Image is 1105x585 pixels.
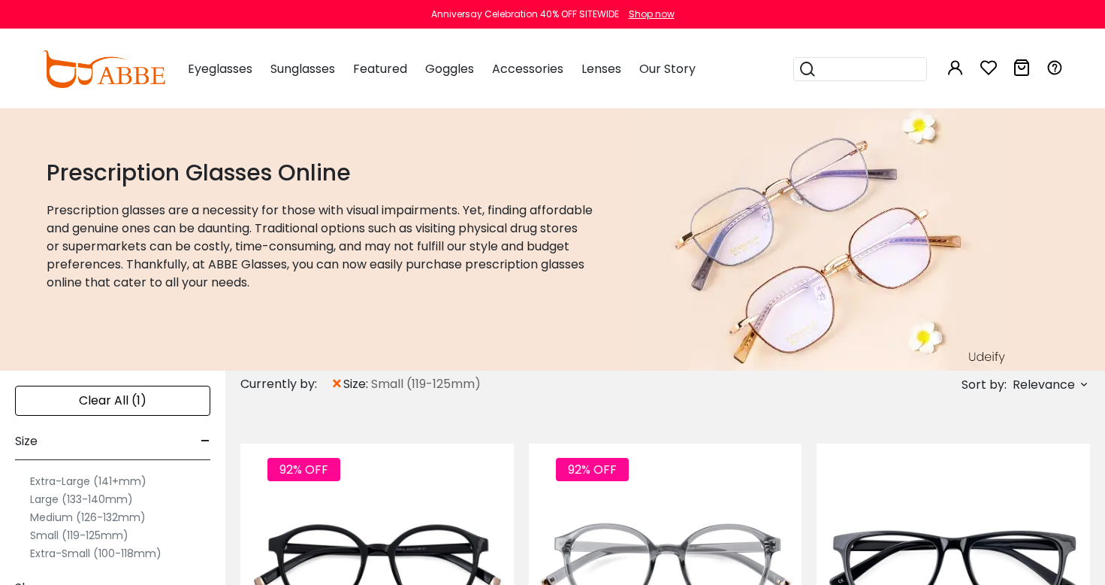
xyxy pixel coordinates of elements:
span: Relevance [1013,371,1075,399]
span: size: [343,375,371,393]
h1: Prescription Glasses Online [47,159,593,186]
span: Lenses [581,60,621,77]
span: Eyeglasses [188,60,252,77]
div: Clear All (1) [15,386,210,416]
label: Small (119-125mm) [30,526,128,544]
span: × [331,371,343,398]
span: - [201,423,210,459]
img: prescription glasses online [630,108,1012,371]
span: Size [15,423,38,459]
label: Extra-Small (100-118mm) [30,544,162,562]
label: Medium (126-132mm) [30,508,146,526]
div: Anniversay Celebration 40% OFF SITEWIDE [431,8,619,21]
a: Shop now [621,8,675,20]
label: Large (133-140mm) [30,490,133,508]
span: Our Story [639,60,696,77]
span: Sunglasses [270,60,335,77]
span: Small (119-125mm) [371,375,481,393]
img: abbeglasses.com [42,50,165,88]
span: 92% OFF [556,458,629,481]
span: Sort by: [962,376,1007,393]
span: 92% OFF [267,458,340,481]
span: Featured [353,60,407,77]
span: Accessories [492,60,563,77]
div: Currently by: [240,371,331,398]
span: Goggles [425,60,474,77]
p: Prescription glasses are a necessity for those with visual impairments. Yet, finding affordable a... [47,202,593,292]
label: Extra-Large (141+mm) [30,472,146,490]
div: Shop now [629,8,675,21]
